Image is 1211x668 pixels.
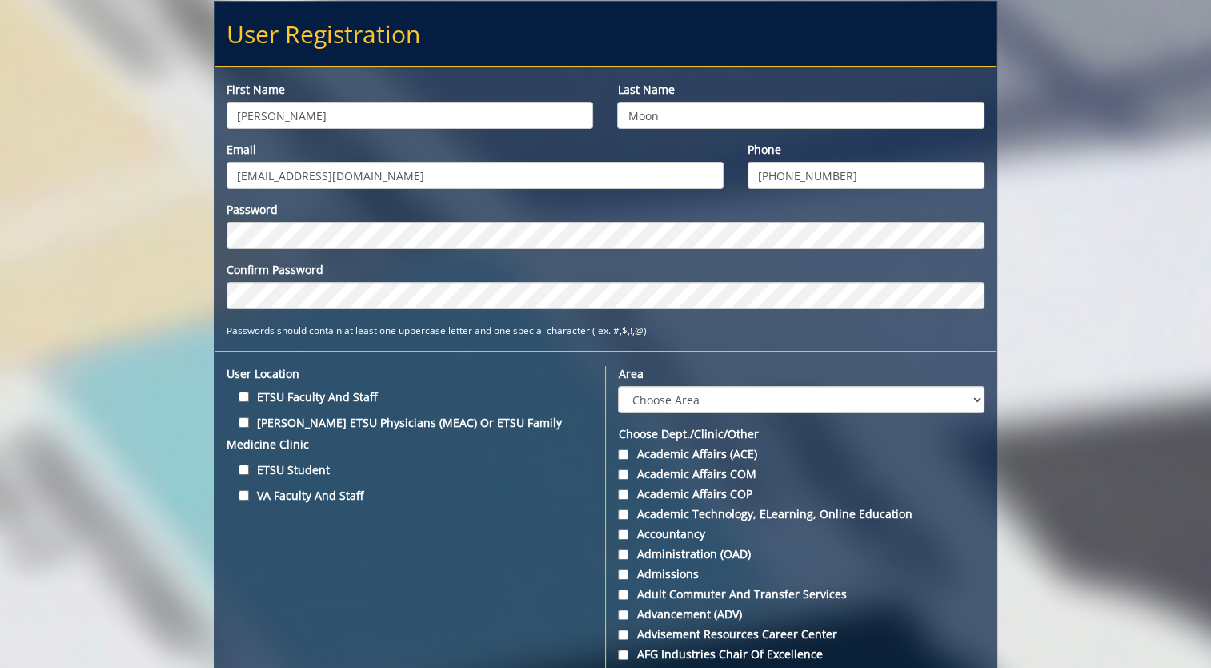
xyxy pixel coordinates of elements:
[227,82,593,98] label: First name
[227,366,593,382] label: User location
[215,2,996,66] h2: User Registration
[227,459,593,481] label: ETSU Student
[618,626,984,642] label: Advisement Resources Career Center
[227,485,593,506] label: VA Faculty and Staff
[227,386,593,408] label: ETSU Faculty and Staff
[618,566,984,582] label: Admissions
[618,446,984,462] label: Academic Affairs (ACE)
[618,606,984,622] label: Advancement (ADV)
[227,324,647,336] small: Passwords should contain at least one uppercase letter and one special character ( ex. #,$,!,@)
[618,466,984,482] label: Academic Affairs COM
[618,486,984,502] label: Academic Affairs COP
[618,426,984,442] label: Choose Dept./Clinic/Other
[227,142,724,158] label: Email
[618,646,984,662] label: AFG Industries Chair of Excellence
[748,142,984,158] label: Phone
[227,262,984,278] label: Confirm Password
[618,506,984,522] label: Academic Technology, eLearning, Online Education
[618,526,984,542] label: Accountancy
[618,586,984,602] label: Adult Commuter and Transfer Services
[227,412,593,455] label: [PERSON_NAME] ETSU Physicians (MEAC) or ETSU Family Medicine Clinic
[227,202,984,218] label: Password
[618,366,984,382] label: Area
[617,82,984,98] label: Last name
[618,546,984,562] label: Administration (OAD)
